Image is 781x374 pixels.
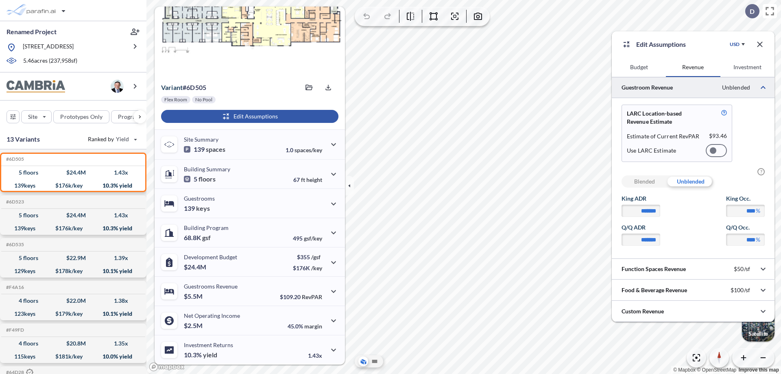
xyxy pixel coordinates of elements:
a: Improve this map [739,367,779,373]
h5: Click to copy the code [4,156,24,162]
p: Net Operating Income [184,312,240,319]
img: Switcher Image [742,309,774,341]
p: Satellite [748,330,768,337]
label: % [756,236,760,244]
p: Building Summary [184,166,230,173]
div: Blended [622,175,668,188]
button: Switcher ImageSatellite [742,309,774,341]
p: 5.46 acres ( 237,958 sf) [23,57,77,66]
button: Aerial View [358,357,368,366]
h5: Click to copy the code [4,284,24,290]
p: 67 [293,176,322,183]
p: Prototypes Only [60,113,103,121]
span: floors [199,175,216,183]
p: [STREET_ADDRESS] [23,42,74,52]
p: Flex Room [164,96,187,103]
p: 139 [184,145,225,153]
a: Mapbox homepage [149,362,185,372]
p: 139 [184,204,210,212]
p: $5.5M [184,292,204,300]
button: Ranked by Yield [81,133,142,146]
img: BrandImage [7,80,65,93]
button: Edit Assumptions [161,110,338,123]
div: USD [730,41,740,48]
h5: Click to copy the code [4,327,24,333]
p: Food & Beverage Revenue [622,286,687,294]
span: ft [301,176,305,183]
span: RevPAR [302,293,322,300]
p: Development Budget [184,254,237,260]
button: Budget [612,57,666,77]
p: Guestrooms Revenue [184,283,238,290]
p: 68.8K [184,234,211,242]
p: Site Summary [184,136,218,143]
p: $24.4M [184,263,207,271]
a: Mapbox [673,367,696,373]
p: $50/sf [734,265,750,273]
label: Q/Q Occ. [726,223,765,232]
p: $100/sf [731,287,750,294]
p: Use LARC Estimate [627,147,676,154]
span: spaces [206,145,225,153]
p: $2.5M [184,322,204,330]
p: Building Program [184,224,229,231]
button: Investment [720,57,774,77]
p: 10.3% [184,351,217,359]
p: Program [118,113,141,121]
p: 1.43x [308,352,322,359]
h5: Click to copy the code [4,199,24,205]
span: /gsf [311,254,321,260]
p: Function Spaces Revenue [622,265,686,273]
label: Q/Q ADR [622,223,660,232]
button: Site [21,110,52,123]
span: gsf [202,234,211,242]
p: $ 93.46 [709,132,727,140]
p: 45.0% [288,323,322,330]
p: 13 Variants [7,134,40,144]
p: LARC Location-based Revenue Estimate [627,109,702,126]
label: King Occ. [726,195,765,203]
p: Custom Revenue [622,307,664,315]
label: King ADR [622,195,660,203]
p: 5 [184,175,216,183]
p: No Pool [195,96,212,103]
p: Renamed Project [7,27,57,36]
label: % [756,207,760,215]
span: gsf/key [304,235,322,242]
p: Investment Returns [184,341,233,348]
span: Yield [116,135,129,143]
p: Edit Assumptions [636,39,686,49]
h5: Click to copy the code [4,242,24,247]
a: OpenStreetMap [697,367,736,373]
p: # 6d505 [161,83,206,92]
p: Guestrooms [184,195,215,202]
button: Site Plan [370,357,380,366]
span: height [306,176,322,183]
button: Program [111,110,155,123]
span: margin [304,323,322,330]
span: spaces/key [295,147,322,153]
span: keys [196,204,210,212]
button: Prototypes Only [53,110,109,123]
p: $355 [293,254,322,260]
img: user logo [111,80,124,93]
span: /key [311,265,322,271]
span: Variant [161,83,183,91]
p: 1.0 [286,147,322,153]
span: yield [203,351,217,359]
button: Revenue [666,57,720,77]
p: $109.20 [280,293,322,300]
span: ? [757,168,765,175]
div: Unblended [668,175,713,188]
p: Estimate of Current RevPAR [627,132,700,140]
p: $176K [293,265,322,271]
p: D [750,8,755,15]
p: Site [28,113,37,121]
p: 495 [293,235,322,242]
